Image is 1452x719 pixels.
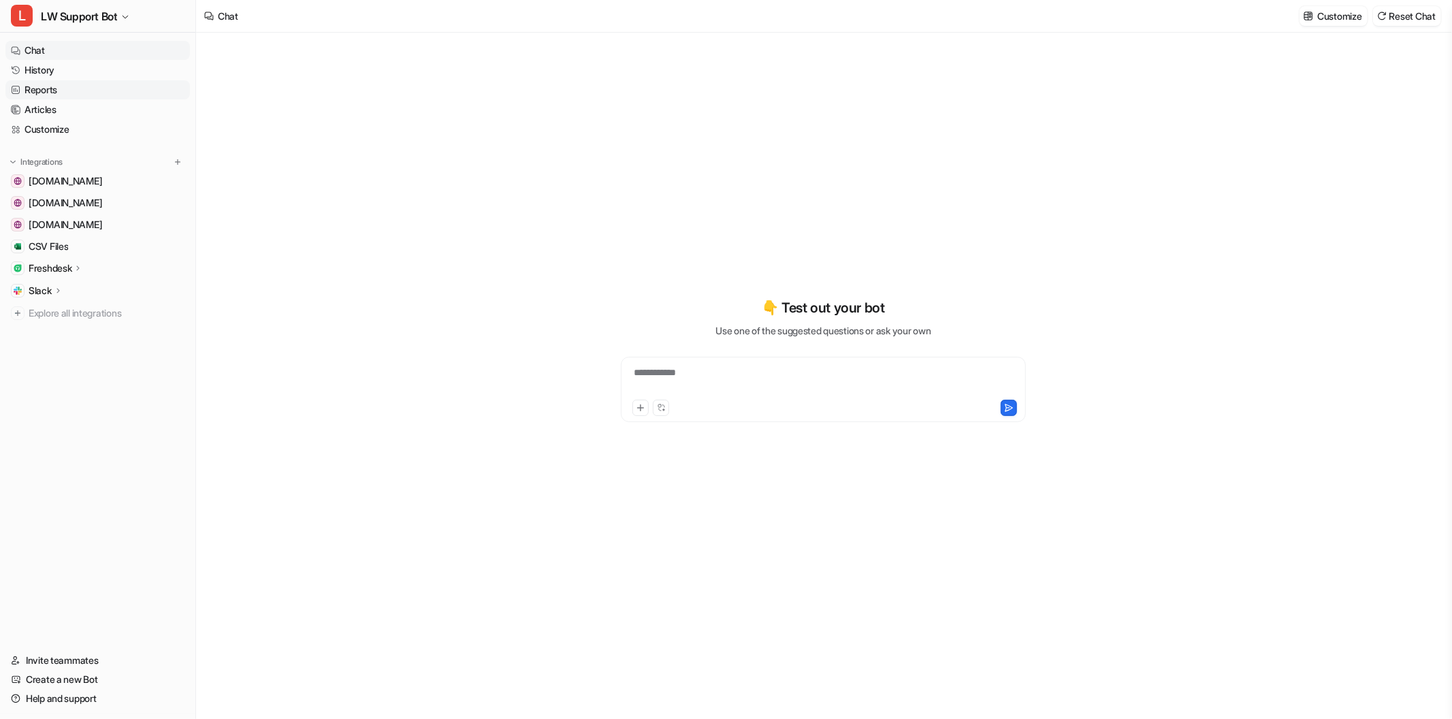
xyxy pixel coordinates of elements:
a: Help and support [5,689,190,708]
span: [DOMAIN_NAME] [29,196,102,210]
span: [DOMAIN_NAME] [29,218,102,231]
a: support.learnworlds.com[DOMAIN_NAME] [5,172,190,191]
img: explore all integrations [11,306,25,320]
span: Explore all integrations [29,302,184,324]
img: reset [1377,11,1387,21]
p: Integrations [20,157,63,167]
a: Explore all integrations [5,304,190,323]
a: CSV FilesCSV Files [5,237,190,256]
p: Freshdesk [29,261,71,275]
a: Invite teammates [5,651,190,670]
img: CSV Files [14,242,22,251]
span: [DOMAIN_NAME] [29,174,102,188]
img: Slack [14,287,22,295]
a: Customize [5,120,190,139]
span: LW Support Bot [41,7,117,26]
img: expand menu [8,157,18,167]
img: support.learnworlds.com [14,177,22,185]
img: www.learnworlds.dev [14,221,22,229]
button: Customize [1300,6,1367,26]
a: History [5,61,190,80]
a: www.learnworlds.com[DOMAIN_NAME] [5,193,190,212]
button: Reset Chat [1373,6,1441,26]
span: L [11,5,33,27]
a: Chat [5,41,190,60]
a: Reports [5,80,190,99]
img: Freshdesk [14,264,22,272]
a: Create a new Bot [5,670,190,689]
a: www.learnworlds.dev[DOMAIN_NAME] [5,215,190,234]
span: CSV Files [29,240,68,253]
p: Use one of the suggested questions or ask your own [715,323,931,338]
a: Articles [5,100,190,119]
img: customize [1304,11,1313,21]
div: Chat [218,9,238,23]
img: www.learnworlds.com [14,199,22,207]
img: menu_add.svg [173,157,182,167]
p: 👇 Test out your bot [762,298,884,318]
button: Integrations [5,155,67,169]
p: Customize [1317,9,1361,23]
p: Slack [29,284,52,298]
